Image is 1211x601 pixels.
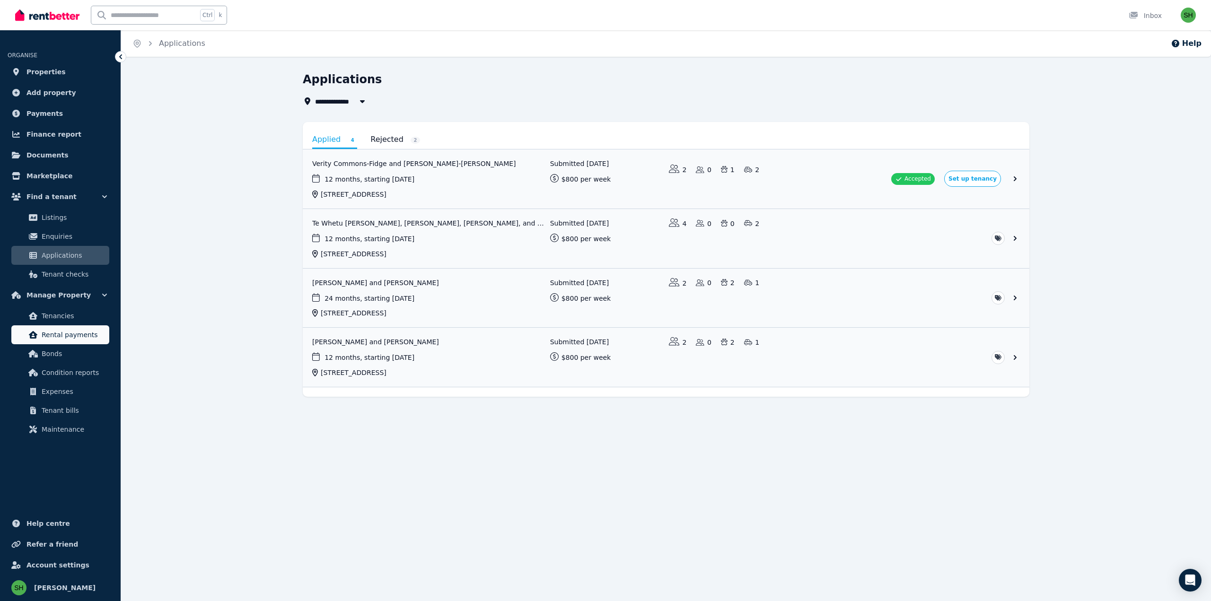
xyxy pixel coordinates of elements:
[1171,38,1202,49] button: Help
[303,209,1029,268] a: View application: Te Whetu Maihi, Tama Hill, Te Wana Connor, and Destinee Pawa
[42,348,105,359] span: Bonds
[411,137,420,144] span: 2
[26,289,91,301] span: Manage Property
[11,420,109,439] a: Maintenance
[26,170,72,182] span: Marketplace
[11,382,109,401] a: Expenses
[26,87,76,98] span: Add property
[26,149,69,161] span: Documents
[8,187,113,206] button: Find a tenant
[8,535,113,554] a: Refer a friend
[1181,8,1196,23] img: Sanhu Hou
[26,191,77,202] span: Find a tenant
[11,306,109,325] a: Tenancies
[42,405,105,416] span: Tenant bills
[42,329,105,340] span: Rental payments
[42,386,105,397] span: Expenses
[26,539,78,550] span: Refer a friend
[26,108,63,119] span: Payments
[8,62,113,81] a: Properties
[303,149,1029,209] a: View application: Verity Commons-Fidge and Ian Commons-Fidge
[11,227,109,246] a: Enquiries
[26,559,89,571] span: Account settings
[42,231,105,242] span: Enquiries
[8,125,113,144] a: Finance report
[26,518,70,529] span: Help centre
[8,556,113,575] a: Account settings
[303,328,1029,387] a: View application: Liam Brady and Julieanne Torkington
[121,30,217,57] nav: Breadcrumb
[34,582,96,593] span: [PERSON_NAME]
[8,166,113,185] a: Marketplace
[42,367,105,378] span: Condition reports
[15,8,79,22] img: RentBetter
[303,269,1029,328] a: View application: Tiffany Robinson and Shawn Robinson
[303,72,382,87] h1: Applications
[348,137,357,144] span: 4
[26,129,81,140] span: Finance report
[42,310,105,322] span: Tenancies
[42,424,105,435] span: Maintenance
[11,208,109,227] a: Listings
[11,325,109,344] a: Rental payments
[8,104,113,123] a: Payments
[42,212,105,223] span: Listings
[219,11,222,19] span: k
[11,363,109,382] a: Condition reports
[42,250,105,261] span: Applications
[1179,569,1202,592] div: Open Intercom Messenger
[11,580,26,595] img: Sanhu Hou
[370,131,420,148] a: Rejected
[8,286,113,305] button: Manage Property
[11,246,109,265] a: Applications
[11,401,109,420] a: Tenant bills
[1129,11,1162,20] div: Inbox
[159,39,205,48] a: Applications
[26,66,66,78] span: Properties
[200,9,215,21] span: Ctrl
[11,344,109,363] a: Bonds
[42,269,105,280] span: Tenant checks
[8,514,113,533] a: Help centre
[312,131,357,149] a: Applied
[8,146,113,165] a: Documents
[11,265,109,284] a: Tenant checks
[8,83,113,102] a: Add property
[8,52,37,59] span: ORGANISE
